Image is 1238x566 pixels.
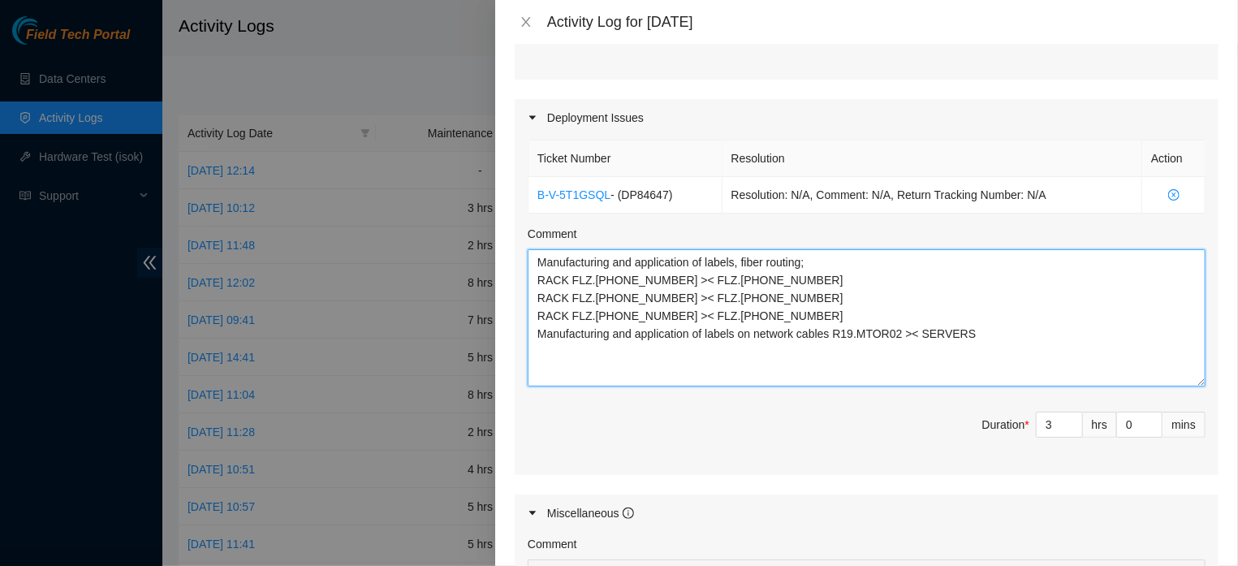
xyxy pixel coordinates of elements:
label: Comment [528,535,577,553]
span: - ( DP84647 ) [610,188,672,201]
div: Deployment Issues [515,99,1219,136]
a: B-V-5T1GSQL [537,188,610,201]
textarea: Comment [528,249,1206,387]
div: Miscellaneous info-circle [515,495,1219,532]
label: Comment [528,225,577,243]
button: Close [515,15,537,30]
div: mins [1163,412,1206,438]
span: close [520,15,533,28]
th: Action [1142,140,1206,177]
th: Resolution [723,140,1143,177]
span: info-circle [623,508,634,519]
span: caret-right [528,508,537,518]
span: caret-right [528,113,537,123]
div: Miscellaneous [547,504,634,522]
div: hrs [1083,412,1117,438]
th: Ticket Number [528,140,723,177]
div: Duration [982,416,1029,434]
span: close-circle [1151,189,1196,201]
td: Resolution: N/A, Comment: N/A, Return Tracking Number: N/A [723,177,1143,214]
div: Activity Log for [DATE] [547,13,1219,31]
